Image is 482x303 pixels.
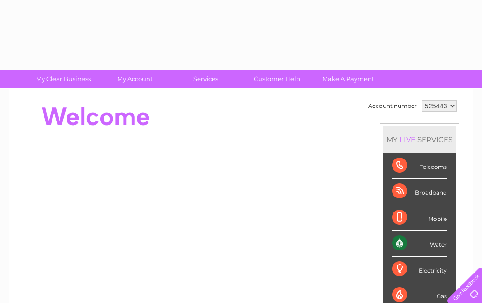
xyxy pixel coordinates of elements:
td: Account number [366,98,419,114]
a: Customer Help [238,70,316,88]
div: Broadband [392,179,447,205]
a: Services [167,70,245,88]
div: Mobile [392,205,447,231]
div: Telecoms [392,153,447,179]
a: Make A Payment [310,70,387,88]
div: LIVE [398,135,417,144]
a: My Clear Business [25,70,102,88]
div: MY SERVICES [383,126,456,153]
div: Water [392,231,447,257]
div: Electricity [392,257,447,282]
a: My Account [96,70,173,88]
